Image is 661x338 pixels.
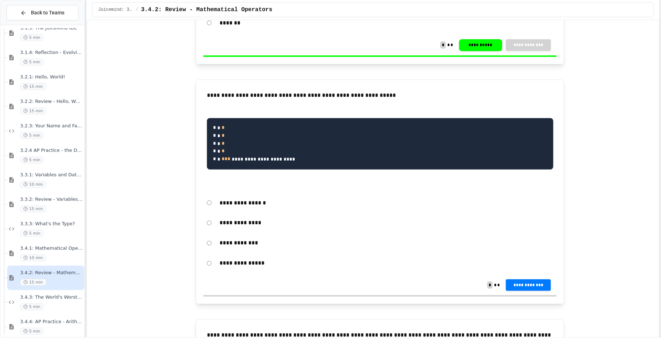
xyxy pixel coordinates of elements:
[20,270,83,276] span: 3.4.2: Review - Mathematical Operators
[20,221,83,227] span: 3.3.3: What's the Type?
[20,59,44,66] span: 5 min
[20,25,83,31] span: 3.1.3: The JuiceMind IDE
[20,83,46,90] span: 15 min
[20,148,83,154] span: 3.2.4 AP Practice - the DISPLAY Procedure
[20,172,83,178] span: 3.3.1: Variables and Data Types
[20,108,46,114] span: 15 min
[20,319,83,325] span: 3.4.4: AP Practice - Arithmetic Operators
[20,34,44,41] span: 5 min
[20,206,46,212] span: 15 min
[20,50,83,56] span: 3.1.4: Reflection - Evolving Technology
[20,123,83,129] span: 3.2.3: Your Name and Favorite Movie
[20,132,44,139] span: 5 min
[20,157,44,163] span: 5 min
[20,245,83,252] span: 3.4.1: Mathematical Operators
[20,99,83,105] span: 3.2.2: Review - Hello, World!
[20,230,44,237] span: 5 min
[20,303,44,310] span: 5 min
[20,328,44,335] span: 5 min
[20,181,46,188] span: 10 min
[136,7,138,13] span: /
[20,294,83,301] span: 3.4.3: The World's Worst Farmers Market
[20,254,46,261] span: 10 min
[31,9,64,17] span: Back to Teams
[20,279,46,286] span: 15 min
[98,7,133,13] span: Juicemind: 3.1.1-3.4.4
[6,5,78,21] button: Back to Teams
[141,5,272,14] span: 3.4.2: Review - Mathematical Operators
[20,74,83,80] span: 3.2.1: Hello, World!
[20,197,83,203] span: 3.3.2: Review - Variables and Data Types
